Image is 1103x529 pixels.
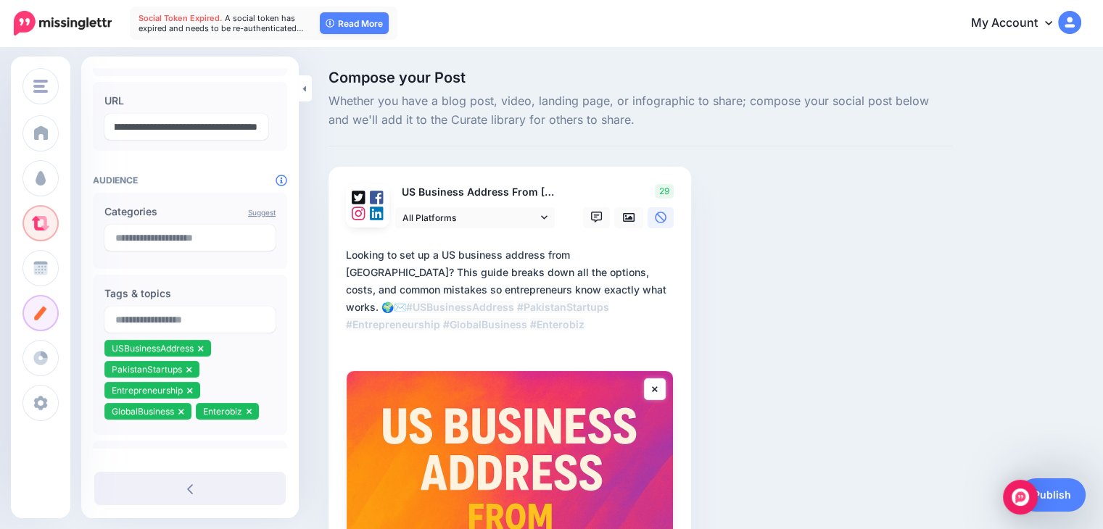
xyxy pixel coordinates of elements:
h4: Audience [93,175,287,186]
span: Enterobiz [203,406,242,417]
span: Entrepreneurship [112,385,183,396]
span: Social Token Expired. [139,13,223,23]
a: All Platforms [395,207,555,228]
span: Whether you have a blog post, video, landing page, or infographic to share; compose your social p... [329,92,952,130]
div: Looking to set up a US business address from [GEOGRAPHIC_DATA]? This guide breaks down all the op... [346,246,679,333]
p: US Business Address From [GEOGRAPHIC_DATA] [395,184,556,201]
label: Categories [104,203,276,220]
span: PakistanStartups [112,364,182,375]
span: GlobalBusiness [112,406,174,417]
a: My Account [957,6,1081,41]
label: URL [104,92,276,109]
span: USBusinessAddress [112,343,194,354]
div: Open Intercom Messenger [1003,480,1038,515]
span: A social token has expired and needs to be re-authenticated… [139,13,304,33]
span: Compose your Post [329,70,952,85]
img: menu.png [33,80,48,93]
img: Missinglettr [14,11,112,36]
a: Publish [1019,478,1086,512]
label: Tags & topics [104,285,276,302]
span: 29 [655,184,674,199]
a: Read More [320,12,389,34]
span: All Platforms [402,210,537,225]
a: Suggest [248,208,276,217]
